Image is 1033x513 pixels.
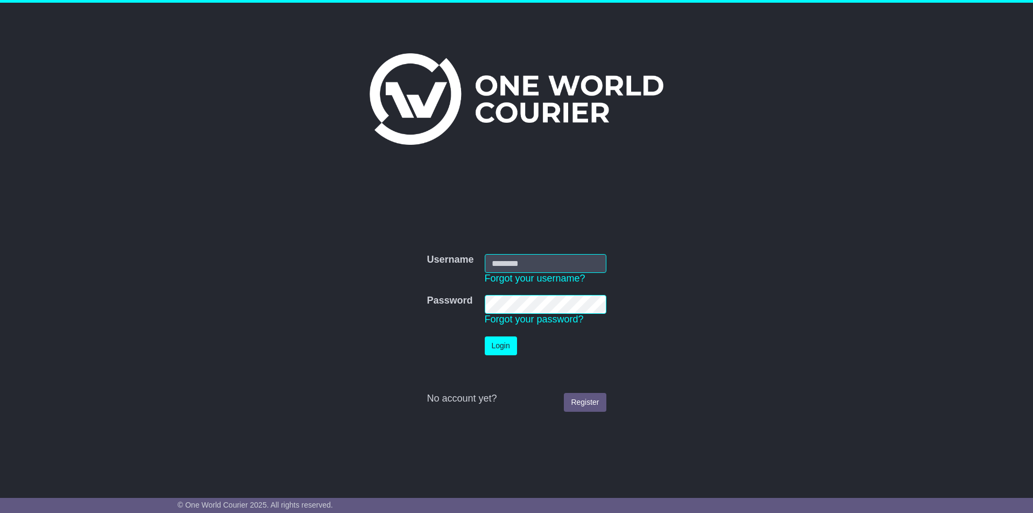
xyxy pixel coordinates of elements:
a: Forgot your username? [485,273,585,284]
label: Username [427,254,473,266]
button: Login [485,336,517,355]
div: No account yet? [427,393,606,405]
img: One World [370,53,663,145]
a: Register [564,393,606,412]
a: Forgot your password? [485,314,584,325]
span: © One World Courier 2025. All rights reserved. [178,501,333,509]
label: Password [427,295,472,307]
